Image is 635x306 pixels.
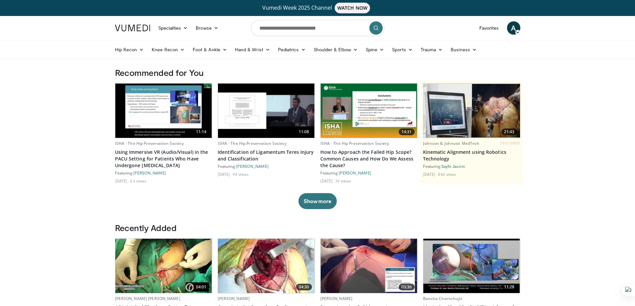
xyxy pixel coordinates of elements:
[115,178,129,183] li: [DATE]
[310,43,362,56] a: Shoulder & Elbow
[362,43,388,56] a: Spine
[111,43,148,56] a: Hip Recon
[321,239,417,293] img: 48f6f21f-43ea-44b1-a4e1-5668875d038e.620x360_q85_upscale.jpg
[115,296,180,301] a: [PERSON_NAME] [PERSON_NAME]
[423,296,462,301] a: Bancha Chernchujit
[115,141,184,146] a: ISHA - The Hip Preservation Society
[441,164,465,168] a: Sayfe Jassim
[321,239,417,293] a: 03:36
[115,84,212,138] img: c78a3667-1804-4fc9-ae88-aede3ee75b64.620x360_q85_upscale.jpg
[399,284,415,290] span: 03:36
[218,239,315,293] img: 2b2da37e-a9b6-423e-b87e-b89ec568d167.620x360_q85_upscale.jpg
[133,170,166,175] a: [PERSON_NAME]
[417,43,447,56] a: Trauma
[218,296,250,301] a: [PERSON_NAME]
[423,171,437,177] li: [DATE]
[320,149,418,169] a: How to Approach the Failed Hip Scope? Common Causes and How Do We Assess the Cause?
[321,84,417,138] img: f1fee1a0-3d29-45b5-b602-62f68786c9f7.620x360_q85_upscale.jpg
[423,149,520,162] a: Kinematic Alignment using Robotics Technology
[501,284,517,290] span: 11:28
[423,163,520,169] div: Featuring:
[189,43,231,56] a: Foot & Ankle
[423,239,520,293] img: 12bfd8a1-61c9-4857-9f26-c8a25e8997c8.620x360_q85_upscale.jpg
[231,43,274,56] a: Hand & Wrist
[507,21,520,35] a: A
[218,239,315,293] a: 04:30
[233,171,249,177] li: 94 views
[218,149,315,162] a: Identification of Ligamentum Teres Injury and Classification
[320,296,353,301] a: [PERSON_NAME]
[115,239,212,293] a: 04:01
[218,171,232,177] li: [DATE]
[251,20,384,36] input: Search topics, interventions
[320,178,335,183] li: [DATE]
[115,222,520,233] h3: Recently Added
[148,43,189,56] a: Knee Recon
[438,171,456,177] li: 865 views
[115,239,212,293] img: c2f644dc-a967-485d-903d-283ce6bc3929.620x360_q85_upscale.jpg
[115,149,212,169] a: Using Immersive VR (Audio/Visual) in the PACU Setting for Patients Who Have Undergone [MEDICAL_DATA]
[192,21,222,35] a: Browse
[130,178,146,183] li: 23 views
[116,3,519,13] a: Vumedi Week 2025 ChannelWATCH NOW
[388,43,417,56] a: Sports
[218,84,315,138] a: 11:08
[335,178,351,183] li: 74 views
[218,163,315,169] div: Featuring:
[218,84,315,138] img: 7a4a9848-58d7-40ca-9a41-44ae93d6bdd7.620x360_q85_upscale.jpg
[475,21,503,35] a: Favorites
[321,84,417,138] a: 14:31
[296,129,312,135] span: 11:08
[423,84,520,138] img: 85482610-0380-4aae-aa4a-4a9be0c1a4f1.620x360_q85_upscale.jpg
[154,21,192,35] a: Specialties
[399,129,415,135] span: 14:31
[423,84,520,138] a: 21:43
[236,164,269,168] a: [PERSON_NAME]
[423,239,520,293] a: 11:28
[501,129,517,135] span: 21:43
[115,67,520,78] h3: Recommended for You
[339,170,371,175] a: [PERSON_NAME]
[320,141,389,146] a: ISHA - The Hip Preservation Society
[115,170,212,175] div: Featuring:
[218,141,286,146] a: ISHA - The Hip Preservation Society
[447,43,481,56] a: Business
[320,170,418,175] div: Featuring:
[115,25,150,31] img: VuMedi Logo
[298,193,337,209] button: Show more
[274,43,310,56] a: Pediatrics
[296,284,312,290] span: 04:30
[335,3,370,13] span: WATCH NOW
[193,284,209,290] span: 04:01
[115,84,212,138] a: 11:14
[423,141,480,146] a: Johnson & Johnson MedTech
[500,141,520,146] span: FEATURED
[193,129,209,135] span: 11:14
